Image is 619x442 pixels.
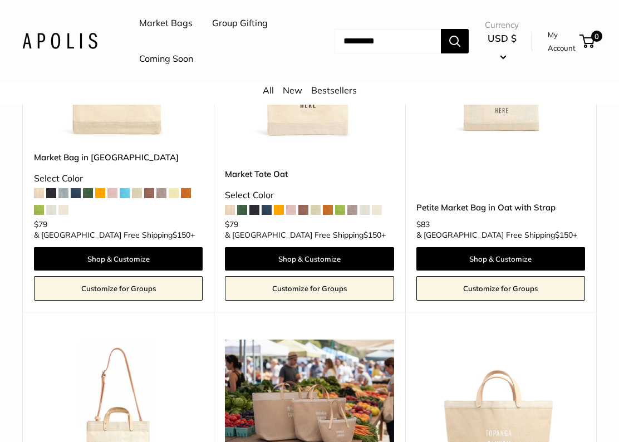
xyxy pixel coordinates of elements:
[34,151,203,164] a: Market Bag in [GEOGRAPHIC_DATA]
[485,17,519,33] span: Currency
[139,15,193,32] a: Market Bags
[548,28,576,55] a: My Account
[225,231,386,239] span: & [GEOGRAPHIC_DATA] Free Shipping +
[225,219,238,229] span: $79
[581,35,595,48] a: 0
[485,30,519,65] button: USD $
[225,187,394,204] div: Select Color
[212,15,268,32] a: Group Gifting
[225,247,394,271] a: Shop & Customize
[416,201,585,214] a: Petite Market Bag in Oat with Strap
[416,247,585,271] a: Shop & Customize
[441,29,469,53] button: Search
[34,247,203,271] a: Shop & Customize
[591,31,602,42] span: 0
[311,85,357,96] a: Bestsellers
[488,32,517,44] span: USD $
[416,231,577,239] span: & [GEOGRAPHIC_DATA] Free Shipping +
[34,219,47,229] span: $79
[225,168,394,180] a: Market Tote Oat
[555,230,573,240] span: $150
[263,85,274,96] a: All
[363,230,381,240] span: $150
[225,276,394,301] a: Customize for Groups
[34,170,203,187] div: Select Color
[335,29,441,53] input: Search...
[173,230,190,240] span: $150
[34,276,203,301] a: Customize for Groups
[139,51,193,67] a: Coming Soon
[283,85,302,96] a: New
[34,231,195,239] span: & [GEOGRAPHIC_DATA] Free Shipping +
[416,276,585,301] a: Customize for Groups
[416,219,430,229] span: $83
[22,33,97,49] img: Apolis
